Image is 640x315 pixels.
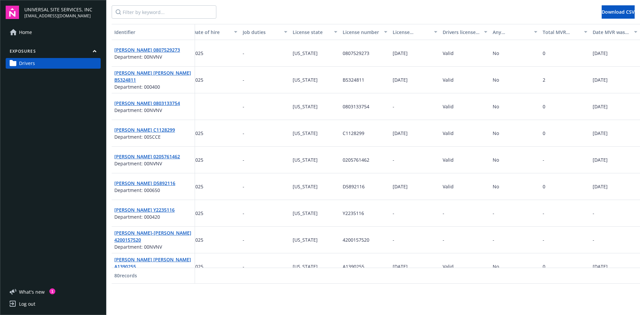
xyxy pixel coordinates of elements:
[243,210,244,216] span: -
[114,107,180,114] span: Department: 00NVNV
[343,103,369,110] span: 0803133754
[393,237,394,243] span: -
[114,83,192,90] span: Department: 000400
[114,160,180,167] span: Department: 00NVNV
[114,213,175,220] span: Department: 000420
[114,256,191,270] a: [PERSON_NAME] [PERSON_NAME] A1390255
[540,24,590,40] button: Total MVR points
[114,126,175,133] span: [PERSON_NAME] C1128299
[543,263,545,270] span: 0
[49,288,55,294] div: 1
[543,29,580,36] div: Total MVR points
[543,50,545,56] span: 0
[190,24,240,40] button: Date of hire
[114,53,180,60] span: Department: 00NVNV
[112,5,216,19] input: Filter by keyword...
[343,130,364,136] span: C1128299
[114,187,175,194] span: Department: 000650
[193,237,203,243] span: 2025
[193,263,203,270] span: 2025
[114,127,175,133] a: [PERSON_NAME] C1128299
[343,210,364,216] span: Y2235116
[443,210,444,216] span: -
[243,130,244,136] span: -
[290,24,340,40] button: License state
[243,77,244,83] span: -
[543,237,544,243] span: -
[240,24,290,40] button: Job duties
[114,153,180,160] a: [PERSON_NAME] 0205761462
[593,103,608,110] span: [DATE]
[243,50,244,56] span: -
[593,130,608,136] span: [DATE]
[343,29,380,36] div: License number
[114,29,192,36] div: Identifier
[593,29,630,36] div: Date MVR was last pulled
[24,6,101,19] button: UNIVERSAL SITE SERVICES, INC[EMAIL_ADDRESS][DOMAIN_NAME]
[114,243,192,250] span: Department: 00NVNV
[243,157,244,163] span: -
[243,263,244,270] span: -
[293,263,318,270] span: [US_STATE]
[243,183,244,190] span: -
[114,207,175,213] a: [PERSON_NAME] Y2235116
[493,157,499,163] span: No
[114,70,191,83] a: [PERSON_NAME] [PERSON_NAME] B5324811
[293,50,318,56] span: [US_STATE]
[193,29,230,36] div: Date of hire
[6,48,101,57] button: Exposures
[6,288,55,295] button: What's new1
[193,157,203,163] span: 2025
[493,50,499,56] span: No
[243,29,280,36] div: Job duties
[493,183,499,190] span: No
[343,50,369,56] span: 0807529273
[543,183,545,190] span: 0
[19,288,45,295] span: What ' s new
[443,77,454,83] span: Valid
[114,229,192,243] span: [PERSON_NAME]-[PERSON_NAME] 4200157520
[443,103,454,110] span: Valid
[543,130,545,136] span: 0
[243,103,244,110] span: -
[393,157,394,163] span: -
[493,263,499,270] span: No
[193,130,203,136] span: 2025
[543,210,544,216] span: -
[493,77,499,83] span: No
[114,46,180,53] span: [PERSON_NAME] 0807529273
[593,237,594,243] span: -
[343,77,364,83] span: B5324811
[443,50,454,56] span: Valid
[24,13,92,19] span: [EMAIL_ADDRESS][DOMAIN_NAME]
[114,272,137,279] span: 80 records
[593,50,608,56] span: [DATE]
[493,237,494,243] span: -
[193,210,203,216] span: 2025
[393,210,394,216] span: -
[193,50,203,56] span: 2025
[393,29,430,36] div: License expiration date
[293,157,318,163] span: [US_STATE]
[114,256,192,270] span: [PERSON_NAME] [PERSON_NAME] A1390255
[393,263,408,270] span: [DATE]
[443,130,454,136] span: Valid
[114,100,180,106] a: [PERSON_NAME] 0803133754
[590,24,640,40] button: Date MVR was last pulled
[593,183,608,190] span: [DATE]
[6,27,101,38] a: Home
[443,183,454,190] span: Valid
[443,29,480,36] div: Drivers license status
[343,157,369,163] span: 0205761462
[343,183,365,190] span: D5892116
[19,299,35,309] div: Log out
[293,103,318,110] span: [US_STATE]
[114,133,175,140] span: Department: 00SCCE
[593,263,608,270] span: [DATE]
